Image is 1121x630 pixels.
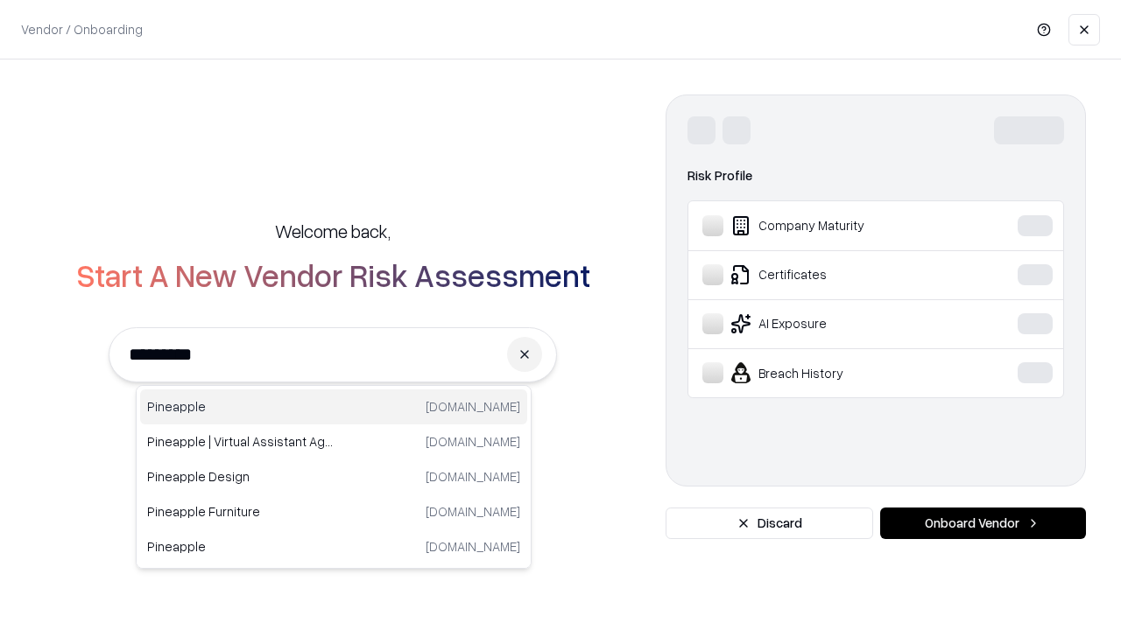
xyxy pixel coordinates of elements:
[666,507,873,539] button: Discard
[76,257,590,292] h2: Start A New Vendor Risk Assessment
[275,219,391,243] h5: Welcome back,
[426,467,520,486] p: [DOMAIN_NAME]
[147,502,334,521] p: Pineapple Furniture
[426,432,520,451] p: [DOMAIN_NAME]
[702,264,964,285] div: Certificates
[702,362,964,383] div: Breach History
[880,507,1086,539] button: Onboard Vendor
[702,215,964,236] div: Company Maturity
[147,467,334,486] p: Pineapple Design
[147,432,334,451] p: Pineapple | Virtual Assistant Agency
[21,20,143,38] p: Vendor / Onboarding
[702,313,964,334] div: AI Exposure
[426,502,520,521] p: [DOMAIN_NAME]
[147,537,334,556] p: Pineapple
[147,397,334,416] p: Pineapple
[426,397,520,416] p: [DOMAIN_NAME]
[687,165,1064,186] div: Risk Profile
[136,385,532,569] div: Suggestions
[426,537,520,556] p: [DOMAIN_NAME]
